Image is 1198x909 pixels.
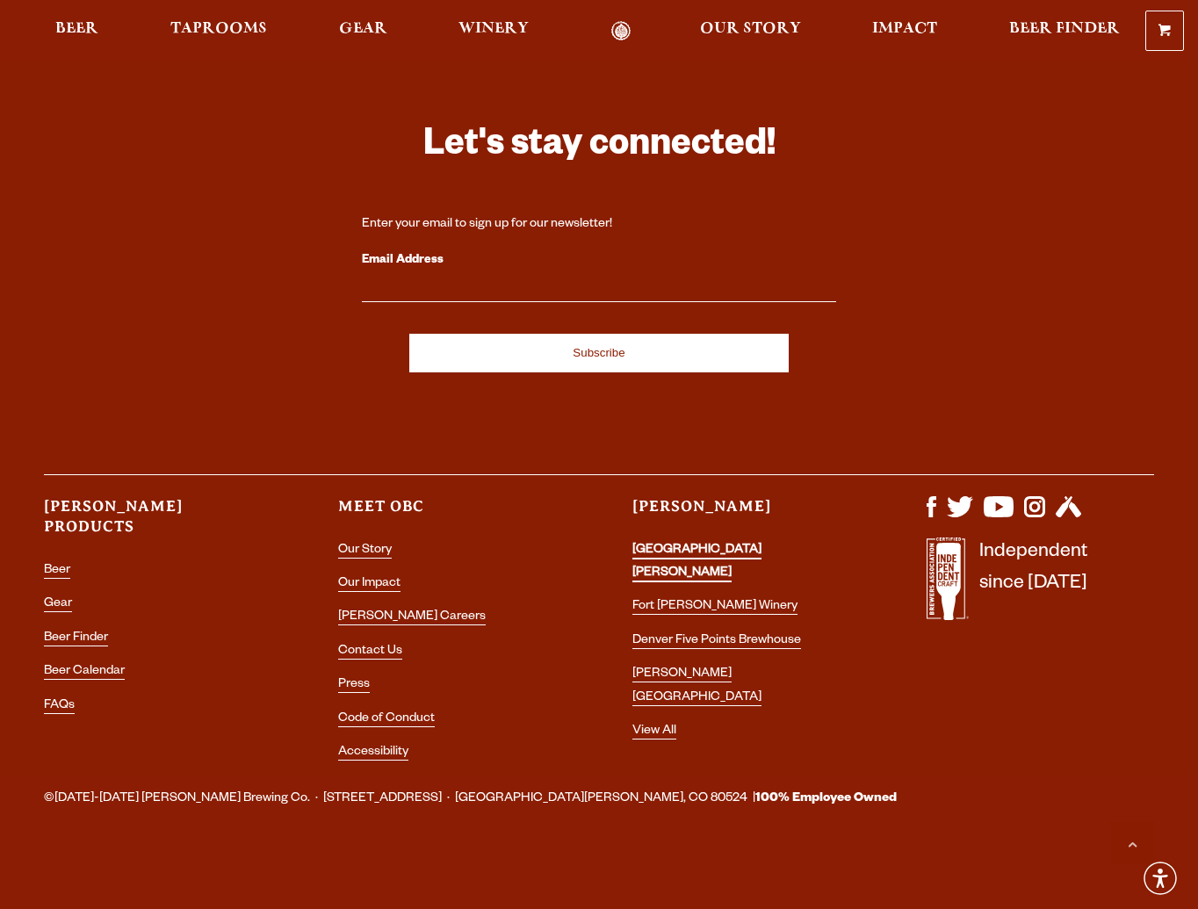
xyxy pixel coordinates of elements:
h3: Let's stay connected! [362,122,836,174]
a: Odell Home [588,21,653,41]
span: Our Story [700,22,801,36]
a: [GEOGRAPHIC_DATA][PERSON_NAME] [632,544,761,582]
a: Winery [447,21,540,41]
a: Visit us on Untappd [1056,509,1081,523]
a: Beer [44,21,110,41]
a: Gear [44,597,72,612]
a: Gear [328,21,399,41]
a: Our Story [689,21,812,41]
a: Taprooms [159,21,278,41]
a: Beer Calendar [44,665,125,680]
a: Visit us on YouTube [984,509,1014,523]
p: Independent since [DATE] [979,537,1087,630]
div: Enter your email to sign up for our newsletter! [362,216,836,234]
a: Scroll to top [1110,821,1154,865]
a: Visit us on X (formerly Twitter) [947,509,973,523]
a: FAQs [44,699,75,714]
a: Contact Us [338,645,402,660]
h3: [PERSON_NAME] Products [44,496,271,552]
strong: 100% Employee Owned [755,792,897,806]
span: Impact [872,22,937,36]
span: Beer Finder [1009,22,1120,36]
a: Visit us on Facebook [927,509,936,523]
a: Code of Conduct [338,712,435,727]
span: Beer [55,22,98,36]
h3: Meet OBC [338,496,566,532]
a: Visit us on Instagram [1024,509,1045,523]
h3: [PERSON_NAME] [632,496,860,532]
a: View All [632,725,676,739]
span: Taprooms [170,22,267,36]
a: Beer Finder [998,21,1131,41]
a: Press [338,678,370,693]
a: Beer [44,564,70,579]
span: Winery [458,22,529,36]
input: Subscribe [409,334,789,372]
a: [PERSON_NAME] Careers [338,610,486,625]
div: Accessibility Menu [1141,859,1180,898]
a: Denver Five Points Brewhouse [632,634,801,649]
label: Email Address [362,249,836,272]
span: ©[DATE]-[DATE] [PERSON_NAME] Brewing Co. · [STREET_ADDRESS] · [GEOGRAPHIC_DATA][PERSON_NAME], CO ... [44,788,897,811]
a: [PERSON_NAME] [GEOGRAPHIC_DATA] [632,667,761,705]
a: Impact [861,21,949,41]
a: Fort [PERSON_NAME] Winery [632,600,797,615]
a: Our Impact [338,577,401,592]
span: Gear [339,22,387,36]
a: Beer Finder [44,631,108,646]
a: Accessibility [338,746,408,761]
a: Our Story [338,544,392,559]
